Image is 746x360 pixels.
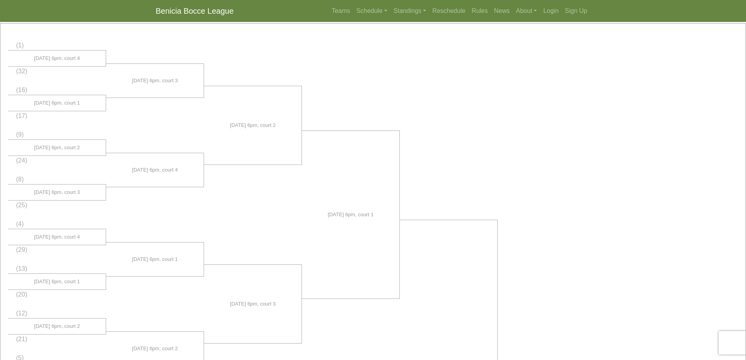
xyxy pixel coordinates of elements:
[34,188,80,196] span: [DATE] 6pm, court 3
[16,68,27,74] span: (32)
[513,3,540,19] a: About
[34,144,80,152] span: [DATE] 6pm, court 2
[132,345,178,353] span: [DATE] 6pm, court 2
[16,336,27,342] span: (21)
[429,3,469,19] a: Reschedule
[16,112,27,119] span: (17)
[16,246,27,253] span: (29)
[16,310,27,317] span: (12)
[132,255,178,263] span: [DATE] 6pm, court 1
[16,265,27,272] span: (13)
[16,131,24,138] span: (9)
[562,3,591,19] a: Sign Up
[16,42,24,49] span: (1)
[34,99,80,107] span: [DATE] 6pm, court 1
[34,322,80,330] span: [DATE] 6pm, court 2
[34,54,80,62] span: [DATE] 6pm, court 4
[353,3,390,19] a: Schedule
[16,87,27,93] span: (16)
[16,157,27,164] span: (24)
[469,3,491,19] a: Rules
[230,121,276,129] span: [DATE] 6pm, court 2
[132,77,178,85] span: [DATE] 6pm, court 3
[132,166,178,174] span: [DATE] 6pm, court 4
[16,221,24,227] span: (4)
[34,278,80,286] span: [DATE] 6pm, court 1
[328,211,374,219] span: [DATE] 6pm, court 1
[390,3,429,19] a: Standings
[491,3,513,19] a: News
[34,233,80,241] span: [DATE] 6pm, court 4
[156,3,234,19] a: Benicia Bocce League
[329,3,353,19] a: Teams
[540,3,562,19] a: Login
[16,176,24,183] span: (8)
[16,202,27,208] span: (25)
[230,300,276,308] span: [DATE] 6pm, court 3
[16,291,27,298] span: (20)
